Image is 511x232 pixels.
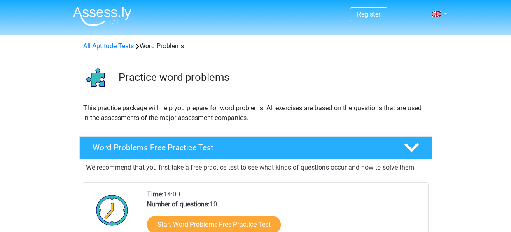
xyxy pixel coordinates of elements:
[119,71,425,84] h3: Practice word problems
[86,163,425,173] p: We recommend that you first take a free practice test to see what kinds of questions occur and ho...
[83,103,428,123] p: This practice package will help you prepare for word problems. All exercises are based on the que...
[80,61,115,96] img: word problems
[83,42,134,50] a: All Aptitude Tests
[147,190,163,198] b: Time:
[73,7,131,26] img: Assessly
[80,41,432,51] div: Word Problems
[76,136,435,159] a: Word Problems Free Practice Test
[93,143,391,152] h4: Word Problems Free Practice Test
[357,10,380,18] a: Register
[147,200,210,208] b: Number of questions:
[91,189,133,231] img: Clock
